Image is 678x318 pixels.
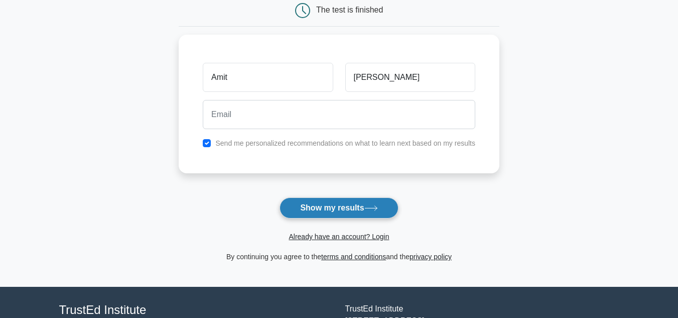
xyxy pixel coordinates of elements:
[289,233,389,241] a: Already have an account? Login
[316,6,383,14] div: The test is finished
[321,253,386,261] a: terms and conditions
[59,303,333,317] h4: TrustEd Institute
[203,100,475,129] input: Email
[280,197,398,219] button: Show my results
[215,139,475,147] label: Send me personalized recommendations on what to learn next based on my results
[173,251,505,263] div: By continuing you agree to the and the
[345,63,475,92] input: Last name
[410,253,452,261] a: privacy policy
[203,63,333,92] input: First name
